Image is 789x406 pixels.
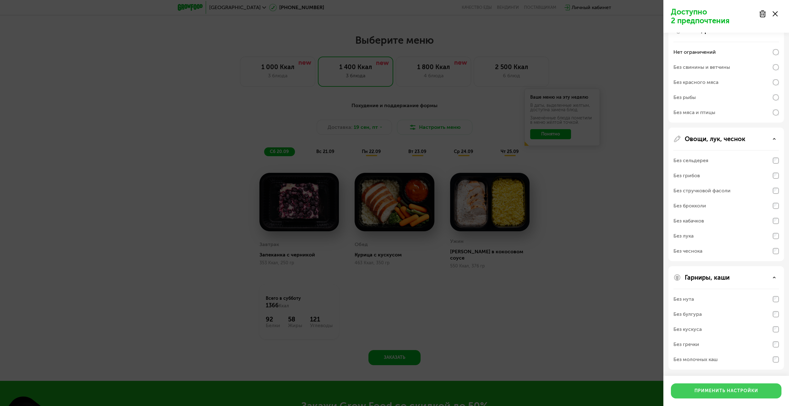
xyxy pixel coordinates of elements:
[685,274,730,281] p: Гарниры, каши
[673,172,700,179] div: Без грибов
[673,310,702,318] div: Без булгура
[673,326,702,333] div: Без кускуса
[673,356,718,363] div: Без молочных каш
[685,135,745,143] p: Овощи, лук, чеснок
[673,63,730,71] div: Без свинины и ветчины
[673,247,702,255] div: Без чеснока
[673,341,699,348] div: Без гречки
[673,232,694,240] div: Без лука
[671,8,755,25] p: Доступно 2 предпочтения
[671,383,781,398] button: Применить настройки
[673,48,716,56] div: Нет ограничений
[673,202,706,210] div: Без брокколи
[673,217,704,225] div: Без кабачков
[673,79,718,86] div: Без красного мяса
[673,94,696,101] div: Без рыбы
[694,388,758,394] div: Применить настройки
[673,295,694,303] div: Без нута
[673,187,731,195] div: Без стручковой фасоли
[673,157,708,164] div: Без сельдерея
[673,109,715,116] div: Без мяса и птицы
